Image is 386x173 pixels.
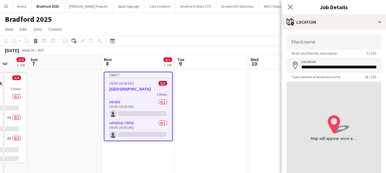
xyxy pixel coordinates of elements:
[104,99,172,120] app-card-role: Driver0/109:00-18:00 (9h)
[259,0,288,12] button: AMCI Global
[158,81,167,86] span: 0/2
[250,60,259,67] span: 10
[144,0,175,12] button: Core Creative
[20,26,27,32] span: Edit
[163,57,172,62] span: 0/2
[311,135,357,141] div: Map will appear once address has been added
[48,26,62,32] span: Comms
[46,25,64,33] a: Comms
[361,51,381,56] span: 0 / 120
[104,72,173,141] app-job-card: Draft09:00-18:00 (9h)0/2[GEOGRAPHIC_DATA]2 RolesDriver0/109:00-18:00 (9h) General Crew0/109:00-18...
[32,0,64,12] button: Bradford 2025
[104,57,112,62] span: Mon
[5,15,52,24] h1: Bradford 2025
[20,48,36,52] span: Week 36
[17,25,29,33] a: Edit
[33,26,42,32] span: Jobs
[104,72,172,77] div: Draft
[164,63,172,67] div: 1 Job
[176,60,184,67] span: 9
[38,48,44,52] div: BST
[103,60,112,67] span: 8
[287,75,345,79] span: Type address or business name
[12,0,32,12] button: Arena
[64,0,113,12] button: [PERSON_NAME] Flowers
[2,25,16,33] a: View
[282,15,386,29] div: Location
[17,63,25,67] div: 1 Job
[177,57,184,62] span: Tue
[12,75,21,80] span: 0/4
[104,86,172,92] h3: [GEOGRAPHIC_DATA]
[17,57,25,62] span: 0/4
[5,47,19,53] div: [DATE]
[109,81,134,86] span: 09:00-18:00 (9h)
[282,3,386,11] h3: Job Details
[216,0,259,12] button: Simple LED Solutions
[251,57,259,62] span: Wed
[10,87,21,91] span: 3 Roles
[287,51,342,56] span: Short and friendly description
[360,75,381,79] span: 16 / 255
[5,26,14,32] span: View
[113,0,144,12] button: Sport Signage
[104,120,172,140] app-card-role: General Crew0/109:00-18:00 (9h)
[29,60,38,67] span: 7
[157,92,167,97] span: 2 Roles
[175,0,216,12] button: Another A Story LTD
[30,57,38,62] span: Sun
[30,25,45,33] a: Jobs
